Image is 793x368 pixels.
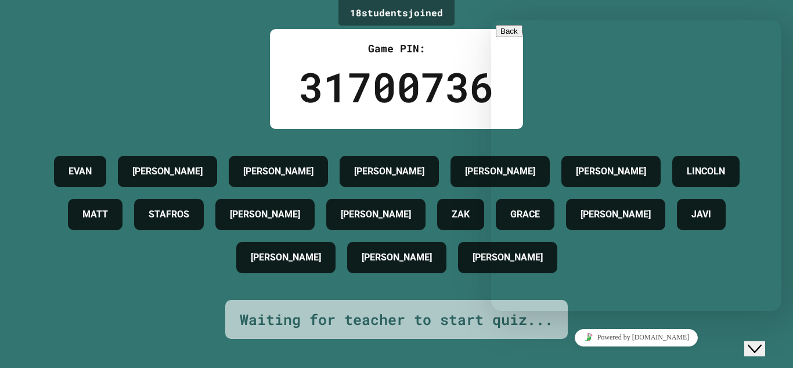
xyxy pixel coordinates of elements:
h4: [PERSON_NAME] [354,165,424,178]
h4: [PERSON_NAME] [473,251,543,265]
iframe: chat widget [491,324,781,351]
h4: STAFROS [149,208,189,221]
h4: [PERSON_NAME] [341,208,411,221]
h4: [PERSON_NAME] [230,208,300,221]
h4: [PERSON_NAME] [251,251,321,265]
h4: [PERSON_NAME] [362,251,432,265]
h4: [PERSON_NAME] [465,165,535,178]
div: Game PIN: [299,41,494,56]
div: Waiting for teacher to start quiz... [240,309,553,331]
iframe: chat widget [744,321,781,356]
h4: EVAN [69,165,92,178]
iframe: chat widget [491,20,781,311]
div: 31700736 [299,56,494,117]
h4: [PERSON_NAME] [243,165,313,178]
h4: ZAK [452,208,470,221]
h4: [PERSON_NAME] [132,165,203,178]
h4: MATT [82,208,108,221]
